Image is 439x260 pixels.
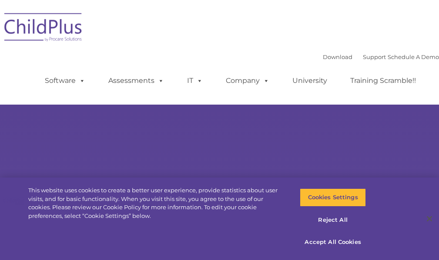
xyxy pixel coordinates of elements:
[300,211,365,229] button: Reject All
[420,209,439,228] button: Close
[342,72,425,89] a: Training Scramble!!
[300,188,365,207] button: Cookies Settings
[178,72,211,89] a: IT
[100,72,173,89] a: Assessments
[300,233,365,251] button: Accept All Cookies
[284,72,336,89] a: University
[323,53,439,60] font: |
[28,186,287,220] div: This website uses cookies to create a better user experience, provide statistics about user visit...
[363,53,386,60] a: Support
[217,72,278,89] a: Company
[36,72,94,89] a: Software
[323,53,352,60] a: Download
[388,53,439,60] a: Schedule A Demo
